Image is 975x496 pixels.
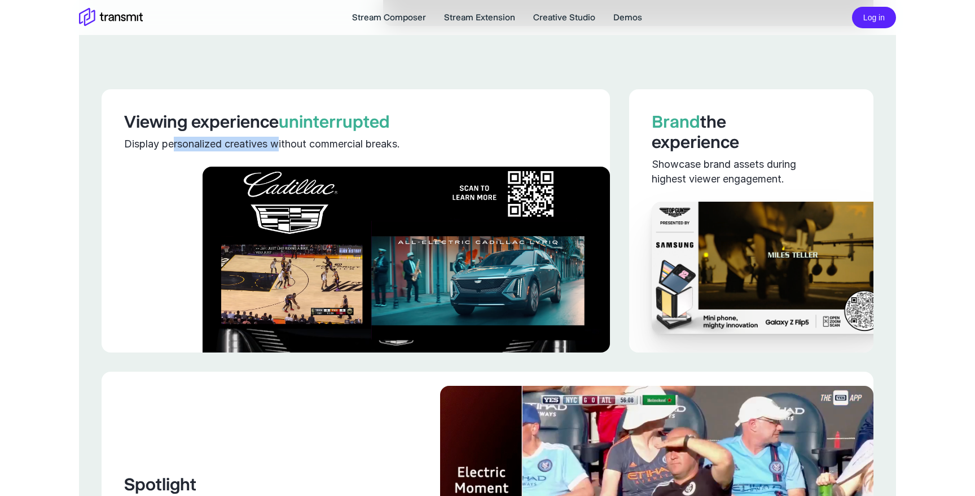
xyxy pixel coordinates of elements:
[613,11,642,24] a: Demos
[444,11,515,24] a: Stream Extension
[652,112,744,153] h3: the experience
[124,137,587,151] div: Display personalized creatives without commercial breaks.
[652,157,814,186] div: Showcase brand assets during highest viewer engagement.
[852,7,896,29] button: Log in
[852,11,896,22] a: Log in
[352,11,426,24] a: Stream Composer
[203,167,610,421] img: pip ad
[652,202,887,334] img: squeeze back ad
[279,111,390,132] span: uninterrupted
[533,11,595,24] a: Creative Studio
[124,112,587,132] h3: Viewing experience
[652,111,700,132] span: Brand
